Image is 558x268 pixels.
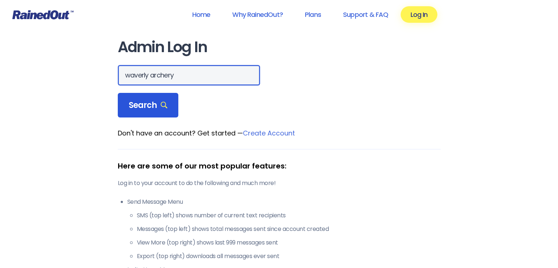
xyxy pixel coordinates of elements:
a: Home [182,6,220,23]
a: Log In [401,6,437,23]
span: Search [129,100,168,111]
li: Export (top right) downloads all messages ever sent [137,252,441,261]
h1: Admin Log In [118,39,441,55]
div: Here are some of our most popular features: [118,160,441,171]
p: Log in to your account to do the following and much more! [118,179,441,188]
a: Why RainedOut? [223,6,292,23]
li: Messages (top left) shows total messages sent since account created [137,225,441,233]
a: Plans [295,6,331,23]
a: Create Account [243,128,295,138]
li: View More (top right) shows last 999 messages sent [137,238,441,247]
li: Send Message Menu [127,198,441,261]
input: Search Orgs… [118,65,260,86]
li: SMS (top left) shows number of current text recipients [137,211,441,220]
a: Support & FAQ [333,6,398,23]
div: Search [118,93,179,118]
